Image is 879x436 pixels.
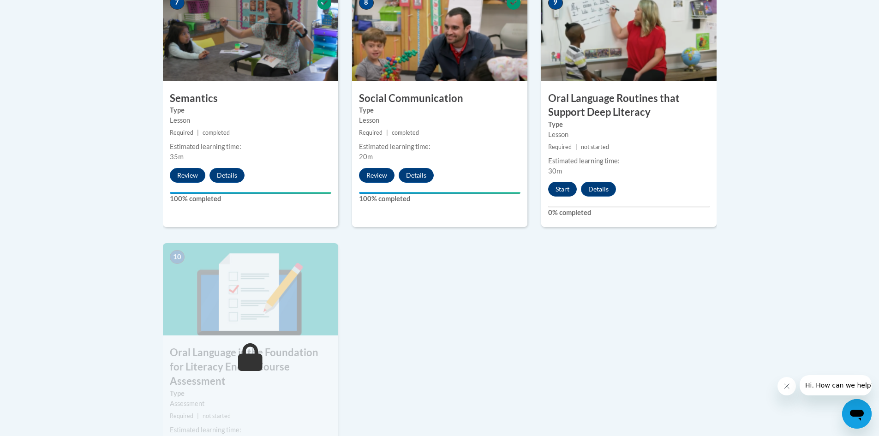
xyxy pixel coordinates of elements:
[170,192,331,194] div: Your progress
[386,129,388,136] span: |
[170,425,331,435] div: Estimated learning time:
[548,119,710,130] label: Type
[359,168,395,183] button: Review
[548,182,577,197] button: Start
[359,142,520,152] div: Estimated learning time:
[170,399,331,409] div: Assessment
[359,194,520,204] label: 100% completed
[581,143,609,150] span: not started
[163,91,338,106] h3: Semantics
[359,115,520,125] div: Lesson
[170,153,184,161] span: 35m
[170,412,193,419] span: Required
[359,192,520,194] div: Your progress
[163,243,338,335] img: Course Image
[800,375,872,395] iframe: Message from company
[548,156,710,166] div: Estimated learning time:
[399,168,434,183] button: Details
[170,168,205,183] button: Review
[352,91,527,106] h3: Social Communication
[548,143,572,150] span: Required
[575,143,577,150] span: |
[6,6,75,14] span: Hi. How can we help?
[170,105,331,115] label: Type
[170,115,331,125] div: Lesson
[548,208,710,218] label: 0% completed
[581,182,616,197] button: Details
[170,250,185,264] span: 10
[541,91,717,120] h3: Oral Language Routines that Support Deep Literacy
[777,377,796,395] iframe: Close message
[359,129,383,136] span: Required
[170,129,193,136] span: Required
[197,129,199,136] span: |
[163,346,338,388] h3: Oral Language is the Foundation for Literacy End of Course Assessment
[359,105,520,115] label: Type
[203,129,230,136] span: completed
[548,167,562,175] span: 30m
[170,194,331,204] label: 100% completed
[170,142,331,152] div: Estimated learning time:
[170,388,331,399] label: Type
[359,153,373,161] span: 20m
[548,130,710,140] div: Lesson
[392,129,419,136] span: completed
[842,399,872,429] iframe: Button to launch messaging window
[197,412,199,419] span: |
[203,412,231,419] span: not started
[209,168,245,183] button: Details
